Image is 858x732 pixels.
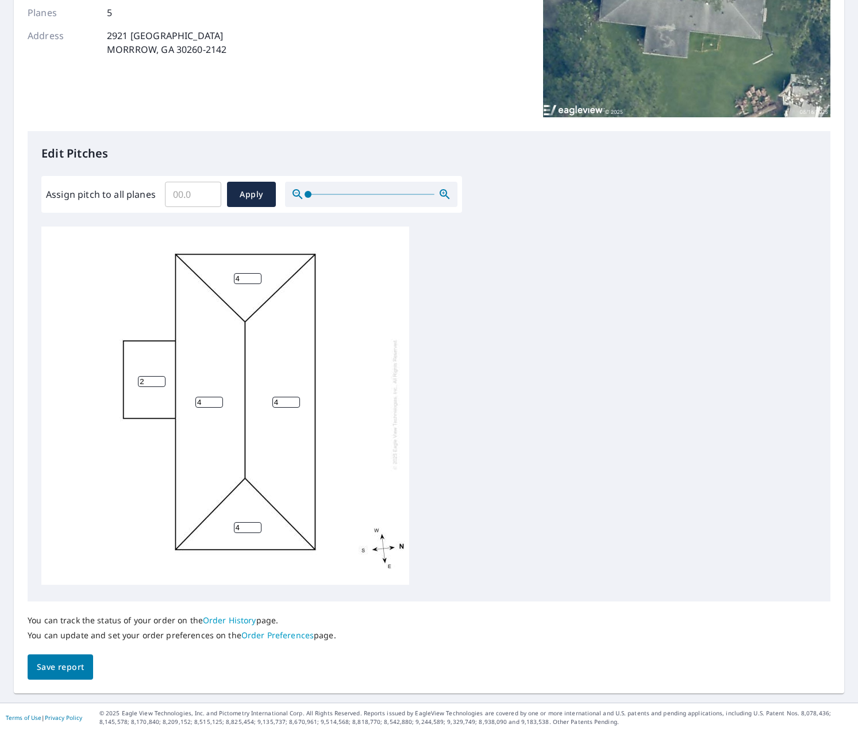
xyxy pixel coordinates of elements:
p: | [6,714,82,721]
p: You can update and set your order preferences on the page. [28,630,336,641]
button: Apply [227,182,276,207]
p: 2921 [GEOGRAPHIC_DATA] MORRROW, GA 30260-2142 [107,29,226,56]
a: Order History [203,615,256,626]
span: Apply [236,187,267,202]
p: 5 [107,6,112,20]
p: Address [28,29,97,56]
input: 00.0 [165,178,221,210]
a: Order Preferences [241,630,314,641]
a: Terms of Use [6,714,41,722]
p: Edit Pitches [41,145,817,162]
label: Assign pitch to all planes [46,187,156,201]
span: Save report [37,660,84,674]
p: © 2025 Eagle View Technologies, Inc. and Pictometry International Corp. All Rights Reserved. Repo... [99,709,852,726]
p: You can track the status of your order on the page. [28,615,336,626]
p: Planes [28,6,97,20]
button: Save report [28,654,93,680]
a: Privacy Policy [45,714,82,722]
